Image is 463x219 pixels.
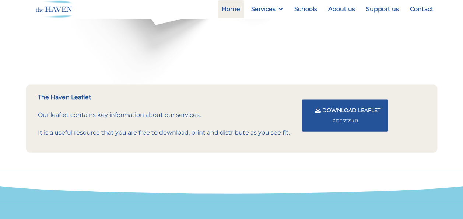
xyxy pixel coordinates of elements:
p: It is a useful resource that you are free to download, print and distribute as you see fit. [38,128,293,138]
p: Our leaflet contains key information about our services. [38,110,293,120]
span: PDF 7121KB [332,118,358,124]
span: Download Leaflet [322,107,380,114]
a: Schools [291,0,321,18]
strong: The Haven Leaflet [38,94,91,101]
a: Services [248,0,287,18]
a: About us [325,0,359,18]
a: Contact [406,0,437,18]
a: Support us [362,0,403,18]
a: Home [218,0,244,18]
button: Download Leaflet PDF 7121KB [302,100,388,132]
